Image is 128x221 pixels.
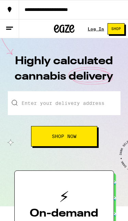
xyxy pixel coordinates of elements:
[13,54,115,91] h1: Highly calculated cannabis delivery
[52,134,76,139] span: Shop Now
[104,23,128,34] a: Shop
[31,126,97,147] button: Shop Now
[8,91,120,115] input: Enter your delivery address
[108,23,125,34] button: Shop
[88,27,104,31] a: Log In
[111,27,121,31] span: Shop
